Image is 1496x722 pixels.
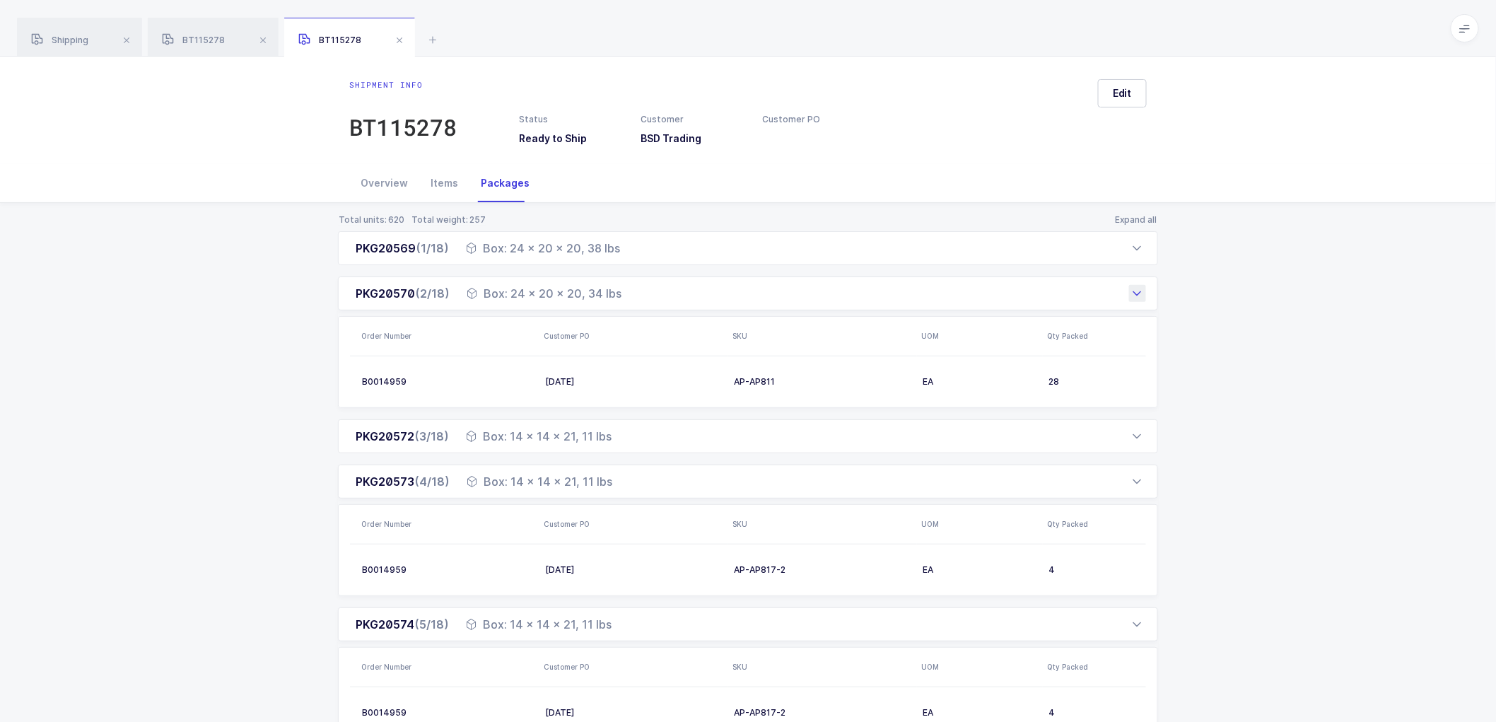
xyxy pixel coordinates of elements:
div: B0014959 [362,564,534,576]
div: Customer PO [544,330,724,342]
div: 4 [1048,707,1157,718]
div: UOM [921,330,1039,342]
span: BT115278 [162,35,225,45]
div: EA [923,564,1037,576]
span: (5/18) [414,617,449,631]
div: UOM [921,661,1039,672]
div: 28 [1048,376,1157,388]
span: (4/18) [414,474,450,489]
div: PKG20573(4/18) Box: 14 x 14 x 21, 11 lbs [338,465,1158,499]
div: [DATE] [545,376,723,388]
button: Edit [1098,79,1147,107]
div: Packages [469,164,541,202]
div: PKG20569(1/18) Box: 24 x 20 x 20, 38 lbs [338,231,1158,265]
div: Customer PO [763,113,867,126]
div: 4 [1048,564,1157,576]
div: PKG20570(2/18) Box: 24 x 20 x 20, 34 lbs [338,310,1158,408]
div: Qty Packed [1047,330,1164,342]
div: Overview [349,164,419,202]
div: SKU [732,330,913,342]
span: Edit [1113,86,1132,100]
div: AP-AP811 [734,376,911,388]
div: UOM [921,518,1039,530]
div: EA [923,376,1037,388]
div: [DATE] [545,564,723,576]
button: Expand all [1114,214,1158,226]
div: PKG20569 [356,240,449,257]
div: Box: 14 x 14 x 21, 11 lbs [466,428,612,445]
div: PKG20570(2/18) Box: 24 x 20 x 20, 34 lbs [338,276,1158,310]
div: Items [419,164,469,202]
div: Qty Packed [1047,518,1164,530]
div: [DATE] [545,707,723,718]
span: BT115278 [298,35,361,45]
div: Box: 24 x 20 x 20, 38 lbs [466,240,620,257]
div: SKU [732,661,913,672]
div: PKG20572 [356,428,449,445]
h3: Ready to Ship [519,132,624,146]
span: (3/18) [414,429,449,443]
div: Customer PO [544,661,724,672]
div: SKU [732,518,913,530]
div: Order Number [361,661,535,672]
h3: BSD Trading [641,132,745,146]
span: (1/18) [416,241,449,255]
div: AP-AP817-2 [734,707,911,718]
span: Shipping [31,35,88,45]
div: Box: 14 x 14 x 21, 11 lbs [467,473,612,490]
div: AP-AP817-2 [734,564,911,576]
div: Qty Packed [1047,661,1164,672]
div: Customer PO [544,518,724,530]
div: Customer [641,113,745,126]
div: Order Number [361,330,535,342]
div: Status [519,113,624,126]
div: PKG20574 [356,616,449,633]
div: PKG20570 [356,285,450,302]
div: B0014959 [362,707,534,718]
div: Shipment info [349,79,457,91]
div: PKG20573 [356,473,450,490]
div: B0014959 [362,376,534,388]
div: Order Number [361,518,535,530]
div: PKG20573(4/18) Box: 14 x 14 x 21, 11 lbs [338,499,1158,596]
div: Box: 14 x 14 x 21, 11 lbs [466,616,612,633]
div: Box: 24 x 20 x 20, 34 lbs [467,285,621,302]
div: PKG20574(5/18) Box: 14 x 14 x 21, 11 lbs [338,607,1158,641]
span: (2/18) [415,286,450,301]
div: EA [923,707,1037,718]
div: PKG20572(3/18) Box: 14 x 14 x 21, 11 lbs [338,419,1158,453]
